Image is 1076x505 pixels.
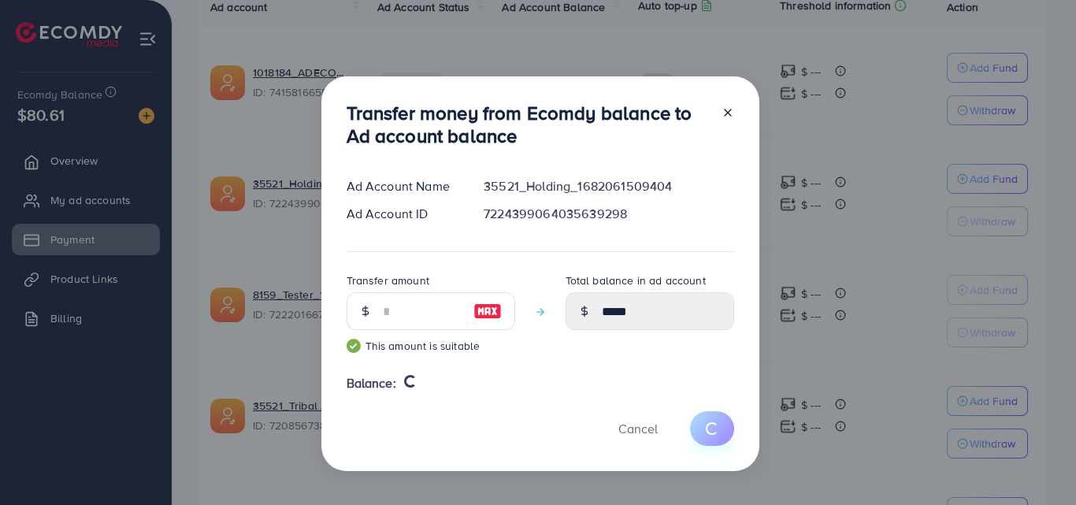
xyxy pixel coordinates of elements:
div: Ad Account ID [334,205,472,223]
button: Cancel [599,411,677,445]
div: 35521_Holding_1682061509404 [471,177,746,195]
small: This amount is suitable [347,338,515,354]
div: 7224399064035639298 [471,205,746,223]
img: guide [347,339,361,353]
div: Ad Account Name [334,177,472,195]
label: Transfer amount [347,273,429,288]
img: image [473,302,502,321]
span: Balance: [347,374,396,392]
iframe: Chat [1009,434,1064,493]
label: Total balance in ad account [566,273,706,288]
h3: Transfer money from Ecomdy balance to Ad account balance [347,102,709,147]
span: Cancel [618,420,658,437]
